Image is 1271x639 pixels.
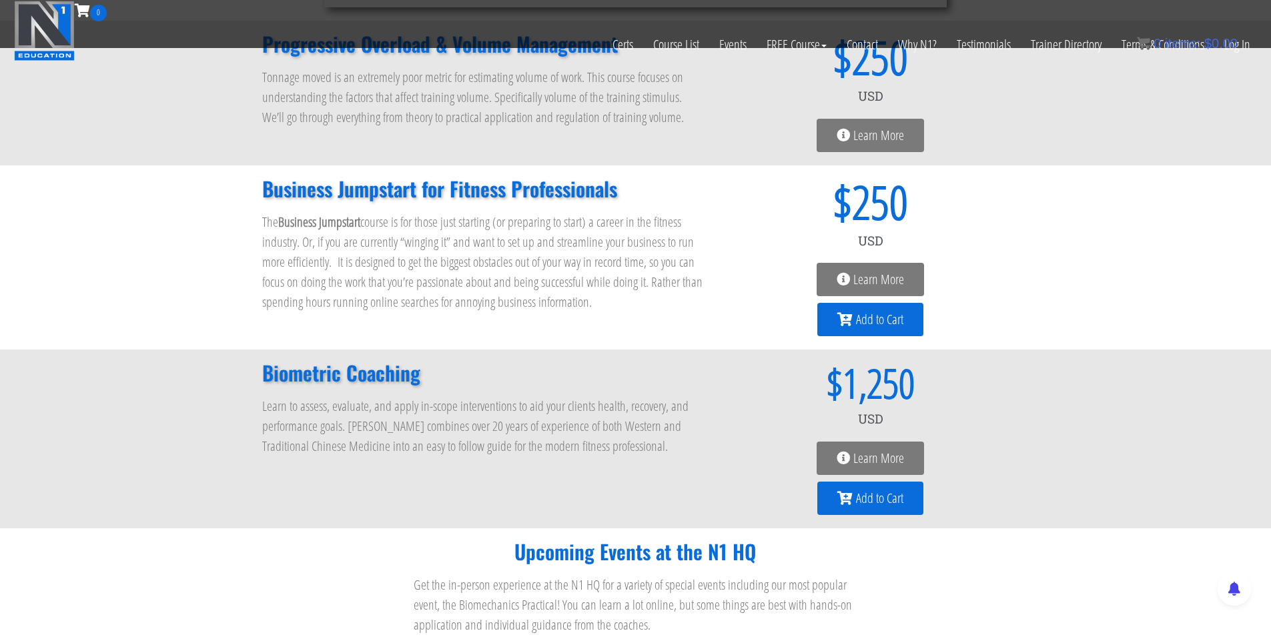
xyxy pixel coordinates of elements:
[1112,21,1214,68] a: Terms & Conditions
[1204,36,1238,51] bdi: 0.00
[262,396,705,456] p: Learn to assess, evaluate, and apply in-scope interventions to aid your clients health, recovery,...
[14,1,75,61] img: n1-education
[1204,36,1212,51] span: $
[1137,36,1238,51] a: 0 items: $0.00
[817,482,923,515] a: Add to Cart
[852,179,908,225] span: 250
[732,80,1009,112] div: USD
[732,363,843,403] span: $
[853,452,904,465] span: Learn More
[817,303,923,336] a: Add to Cart
[856,492,903,505] span: Add to Cart
[262,67,705,127] p: Tonnage moved is an extremely poor metric for estimating volume of work. This course focuses on u...
[414,575,857,635] p: Get the in-person experience at the N1 HQ for a variety of special events including our most popu...
[643,21,709,68] a: Course List
[262,212,705,312] p: The course is for those just starting (or preparing to start) a career in the fitness industry. O...
[732,225,1009,257] div: USD
[817,442,924,475] a: Learn More
[1154,36,1161,51] span: 0
[709,21,757,68] a: Events
[414,542,857,562] h2: Upcoming Events at the N1 HQ
[888,21,947,68] a: Why N1?
[1021,21,1112,68] a: Trainer Directory
[817,263,924,296] a: Learn More
[817,119,924,152] a: Learn More
[1214,21,1260,68] a: Log In
[843,363,915,403] span: 1,250
[732,179,852,225] span: $
[732,403,1009,435] div: USD
[278,213,360,231] strong: Business Jumpstart
[853,129,904,142] span: Learn More
[947,21,1021,68] a: Testimonials
[90,5,107,21] span: 0
[602,21,643,68] a: Certs
[75,1,107,19] a: 0
[1165,36,1200,51] span: items:
[856,313,903,326] span: Add to Cart
[853,273,904,286] span: Learn More
[757,21,837,68] a: FREE Course
[837,21,888,68] a: Contact
[262,179,705,199] h2: Business Jumpstart for Fitness Professionals
[262,363,705,383] h2: Biometric Coaching
[1137,37,1150,50] img: icon11.png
